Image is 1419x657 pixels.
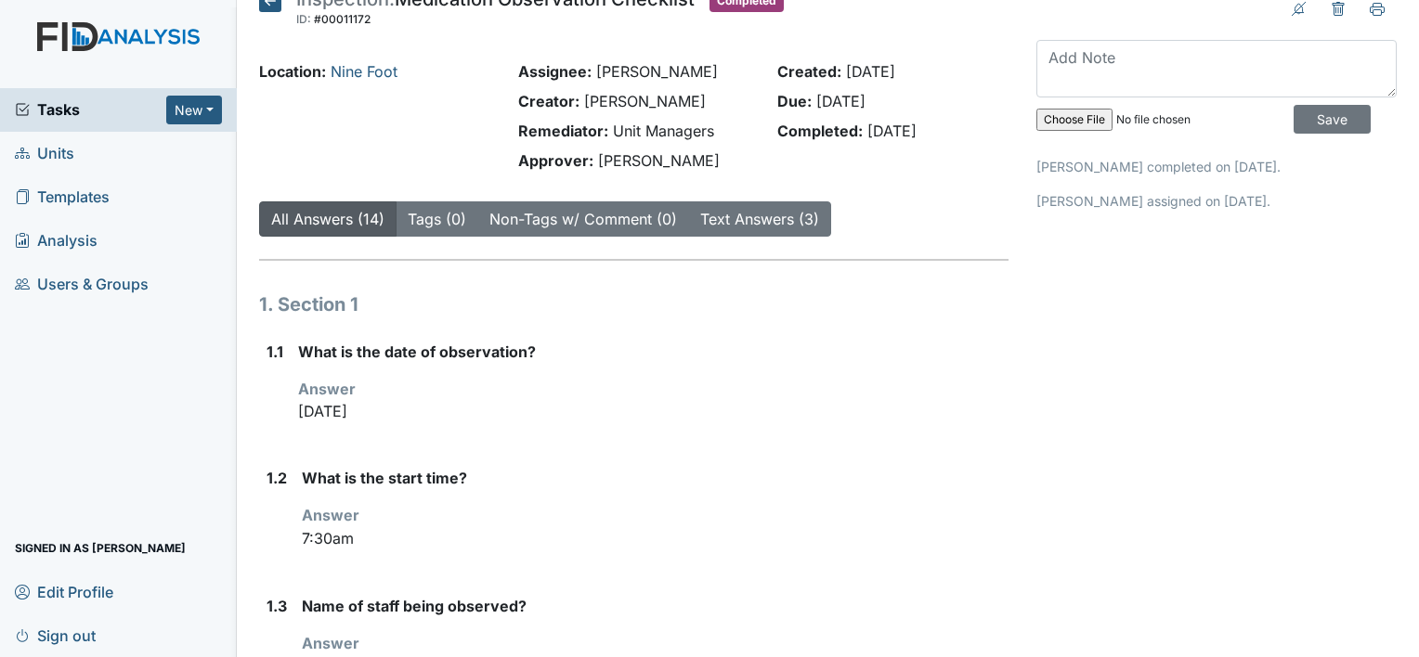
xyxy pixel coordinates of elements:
[867,122,917,140] span: [DATE]
[700,210,819,228] a: Text Answers (3)
[15,621,96,650] span: Sign out
[396,201,478,237] button: Tags (0)
[15,183,110,212] span: Templates
[259,201,397,237] button: All Answers (14)
[846,62,895,81] span: [DATE]
[302,595,527,617] label: Name of staff being observed?
[1036,157,1397,176] p: [PERSON_NAME] completed on [DATE].
[489,210,677,228] a: Non-Tags w/ Comment (0)
[613,122,714,140] span: Unit Managers
[314,12,371,26] span: #00011172
[296,12,311,26] span: ID:
[302,506,359,524] strong: Answer
[166,96,222,124] button: New
[1294,105,1371,134] input: Save
[259,290,1009,318] h1: 1. Section 1
[331,62,397,81] a: Nine Foot
[267,341,283,363] label: 1.1
[298,341,536,363] label: What is the date of observation?
[477,201,689,237] button: Non-Tags w/ Comment (0)
[15,534,186,562] span: Signed in as [PERSON_NAME]
[584,92,706,110] span: [PERSON_NAME]
[15,577,113,606] span: Edit Profile
[271,210,384,228] a: All Answers (14)
[518,62,592,81] strong: Assignee:
[777,62,841,81] strong: Created:
[298,400,1009,422] p: [DATE]
[777,122,863,140] strong: Completed:
[15,270,149,299] span: Users & Groups
[518,92,579,110] strong: Creator:
[302,467,467,489] label: What is the start time?
[408,210,466,228] a: Tags (0)
[596,62,718,81] span: [PERSON_NAME]
[518,122,608,140] strong: Remediator:
[1036,191,1397,211] p: [PERSON_NAME] assigned on [DATE].
[598,151,720,170] span: [PERSON_NAME]
[302,634,359,652] strong: Answer
[777,92,812,110] strong: Due:
[518,151,593,170] strong: Approver:
[267,595,287,617] label: 1.3
[688,201,831,237] button: Text Answers (3)
[267,467,287,489] label: 1.2
[259,62,326,81] strong: Location:
[298,380,356,398] strong: Answer
[816,92,866,110] span: [DATE]
[15,139,74,168] span: Units
[15,226,98,255] span: Analysis
[15,98,166,121] a: Tasks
